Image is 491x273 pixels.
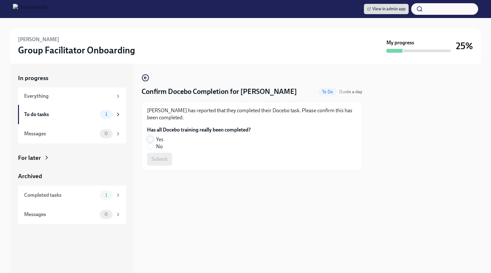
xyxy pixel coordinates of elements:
[18,154,41,162] div: For later
[13,4,49,14] img: CharlieHealth
[18,154,126,162] a: For later
[142,87,297,96] h4: Confirm Docebo Completion for [PERSON_NAME]
[18,124,126,143] a: Messages0
[147,107,357,121] p: [PERSON_NAME] has reported that they completed their Docebo task. Please confirm this has been co...
[24,93,113,100] div: Everything
[18,172,126,180] a: Archived
[18,87,126,105] a: Everything
[347,89,362,95] strong: in a day
[24,130,97,137] div: Messages
[364,4,409,14] a: View in admin app
[456,40,473,52] h3: 25%
[18,74,126,82] a: In progress
[156,136,163,143] span: Yes
[318,89,337,94] span: To Do
[386,39,414,46] strong: My progress
[101,131,112,136] span: 0
[18,186,126,205] a: Completed tasks1
[339,89,362,95] span: Due
[367,6,405,12] span: View in admin app
[147,126,251,133] label: Has all Docebo training really been completed?
[18,105,126,124] a: To do tasks1
[18,205,126,224] a: Messages0
[101,193,111,197] span: 1
[18,44,135,56] h3: Group Facilitator Onboarding
[24,192,97,199] div: Completed tasks
[339,89,362,95] span: August 21st, 2025 09:00
[24,211,97,218] div: Messages
[101,112,111,117] span: 1
[156,143,163,150] span: No
[24,111,97,118] div: To do tasks
[101,212,112,217] span: 0
[18,36,59,43] h6: [PERSON_NAME]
